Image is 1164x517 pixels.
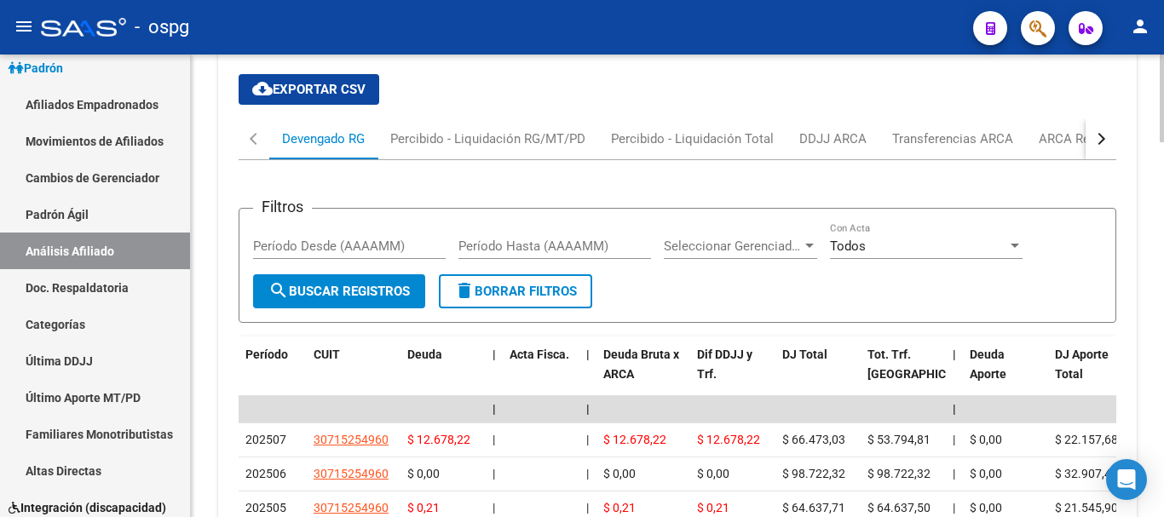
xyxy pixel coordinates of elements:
[245,501,286,514] span: 202505
[454,284,577,299] span: Borrar Filtros
[282,129,365,148] div: Devengado RG
[586,467,589,480] span: |
[307,336,400,411] datatable-header-cell: CUIT
[253,274,425,308] button: Buscar Registros
[454,280,475,301] mat-icon: delete
[239,336,307,411] datatable-header-cell: Período
[611,129,774,148] div: Percibido - Liquidación Total
[690,336,775,411] datatable-header-cell: Dif DDJJ y Trf.
[586,348,590,361] span: |
[9,498,166,517] span: Integración (discapacidad)
[493,467,495,480] span: |
[953,348,956,361] span: |
[953,467,955,480] span: |
[252,82,366,97] span: Exportar CSV
[830,238,866,254] span: Todos
[867,433,931,446] span: $ 53.794,81
[1055,467,1118,480] span: $ 32.907,44
[586,433,589,446] span: |
[486,336,503,411] datatable-header-cell: |
[697,501,729,514] span: $ 0,21
[603,433,666,446] span: $ 12.678,22
[1055,348,1109,381] span: DJ Aporte Total
[407,433,470,446] span: $ 12.678,22
[314,433,389,446] span: 30715254960
[603,467,636,480] span: $ 0,00
[407,348,442,361] span: Deuda
[314,501,389,514] span: 30715254960
[953,402,956,416] span: |
[245,467,286,480] span: 202506
[493,433,495,446] span: |
[697,433,760,446] span: $ 12.678,22
[963,336,1048,411] datatable-header-cell: Deuda Aporte
[239,74,379,105] button: Exportar CSV
[135,9,189,46] span: - ospg
[245,348,288,361] span: Período
[867,467,931,480] span: $ 98.722,32
[782,501,845,514] span: $ 64.637,71
[953,501,955,514] span: |
[9,59,63,78] span: Padrón
[493,348,496,361] span: |
[782,467,845,480] span: $ 98.722,32
[493,501,495,514] span: |
[603,348,679,381] span: Deuda Bruta x ARCA
[970,433,1002,446] span: $ 0,00
[970,348,1006,381] span: Deuda Aporte
[1048,336,1133,411] datatable-header-cell: DJ Aporte Total
[892,129,1013,148] div: Transferencias ARCA
[510,348,569,361] span: Acta Fisca.
[253,195,312,219] h3: Filtros
[782,348,827,361] span: DJ Total
[314,348,340,361] span: CUIT
[946,336,963,411] datatable-header-cell: |
[400,336,486,411] datatable-header-cell: Deuda
[782,433,845,446] span: $ 66.473,03
[586,402,590,416] span: |
[268,284,410,299] span: Buscar Registros
[953,433,955,446] span: |
[867,501,931,514] span: $ 64.637,50
[970,467,1002,480] span: $ 0,00
[775,336,861,411] datatable-header-cell: DJ Total
[1130,16,1150,37] mat-icon: person
[503,336,579,411] datatable-header-cell: Acta Fisca.
[586,501,589,514] span: |
[861,336,946,411] datatable-header-cell: Tot. Trf. Bruto
[314,467,389,480] span: 30715254960
[245,433,286,446] span: 202507
[697,467,729,480] span: $ 0,00
[268,280,289,301] mat-icon: search
[252,78,273,99] mat-icon: cloud_download
[697,348,752,381] span: Dif DDJJ y Trf.
[1055,501,1118,514] span: $ 21.545,90
[390,129,585,148] div: Percibido - Liquidación RG/MT/PD
[867,348,983,381] span: Tot. Trf. [GEOGRAPHIC_DATA]
[407,501,440,514] span: $ 0,21
[664,238,802,254] span: Seleccionar Gerenciador
[970,501,1002,514] span: $ 0,00
[407,467,440,480] span: $ 0,00
[439,274,592,308] button: Borrar Filtros
[14,16,34,37] mat-icon: menu
[1106,459,1147,500] div: Open Intercom Messenger
[596,336,690,411] datatable-header-cell: Deuda Bruta x ARCA
[493,402,496,416] span: |
[603,501,636,514] span: $ 0,21
[579,336,596,411] datatable-header-cell: |
[1055,433,1118,446] span: $ 22.157,68
[799,129,867,148] div: DDJJ ARCA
